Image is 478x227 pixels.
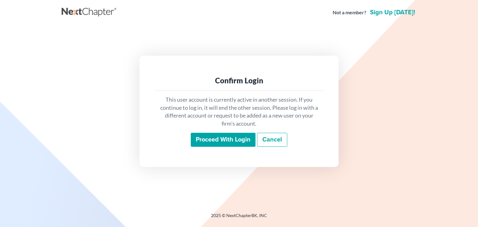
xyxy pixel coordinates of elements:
div: Confirm Login [159,76,319,86]
input: Proceed with login [191,133,255,147]
a: Sign up [DATE]! [369,9,416,16]
div: 2025 © NextChapterBK, INC [62,212,416,224]
a: Cancel [257,133,287,147]
p: This user account is currently active in another session. If you continue to log in, it will end ... [159,96,319,128]
strong: Not a member? [333,9,366,16]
